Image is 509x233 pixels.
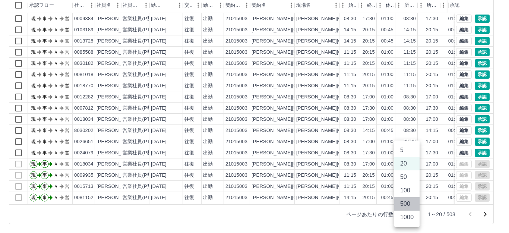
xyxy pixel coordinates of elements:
[394,157,420,170] li: 20
[394,184,420,197] li: 100
[394,197,420,211] li: 500
[394,170,420,184] li: 50
[394,211,420,224] li: 1000
[394,144,420,157] li: 5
